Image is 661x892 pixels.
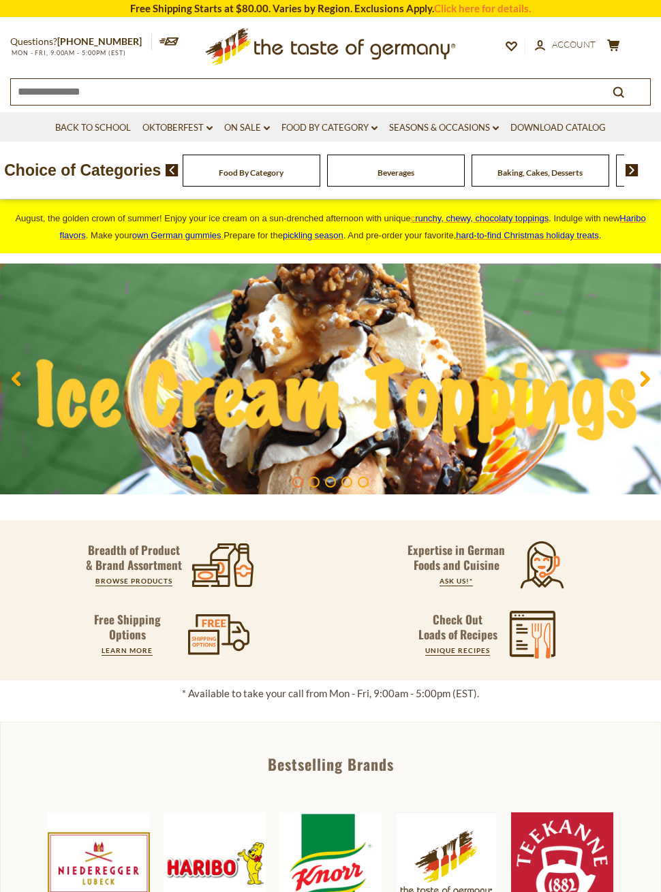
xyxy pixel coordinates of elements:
[15,213,645,240] span: August, the golden crown of summer! Enjoy your ice cream on a sun-drenched afternoon with unique ...
[408,543,506,573] p: Expertise in German Foods and Cuisine
[1,756,660,771] div: Bestselling Brands
[132,230,224,240] a: own German gummies.
[418,612,497,642] p: Check Out Loads of Recipes
[535,37,596,52] a: Account
[434,2,531,14] a: Click here for details.
[219,168,283,178] a: Food By Category
[55,121,131,136] a: Back to School
[10,49,126,57] span: MON - FRI, 9:00AM - 5:00PM (EST)
[440,577,473,585] a: ASK US!*
[378,168,414,178] a: Beverages
[166,164,179,176] img: previous arrow
[102,646,153,654] a: LEARN MORE
[415,213,549,223] span: runchy, chewy, chocolaty toppings
[497,168,583,178] a: Baking, Cakes, Desserts
[389,121,499,136] a: Seasons & Occasions
[132,230,221,240] span: own German gummies
[456,230,599,240] a: hard-to-find Christmas holiday treats
[626,164,639,176] img: next arrow
[411,213,549,223] a: crunchy, chewy, chocolaty toppings
[82,612,172,642] p: Free Shipping Options
[10,33,152,50] p: Questions?
[60,213,646,240] a: Haribo flavors
[281,121,378,136] a: Food By Category
[456,230,601,240] span: .
[95,577,172,585] a: BROWSE PRODUCTS
[224,121,270,136] a: On Sale
[57,35,142,47] a: [PHONE_NUMBER]
[84,543,183,573] p: Breadth of Product & Brand Assortment
[142,121,213,136] a: Oktoberfest
[425,646,490,654] a: UNIQUE RECIPES
[283,230,343,240] a: pickling season
[552,39,596,50] span: Account
[510,121,606,136] a: Download Catalog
